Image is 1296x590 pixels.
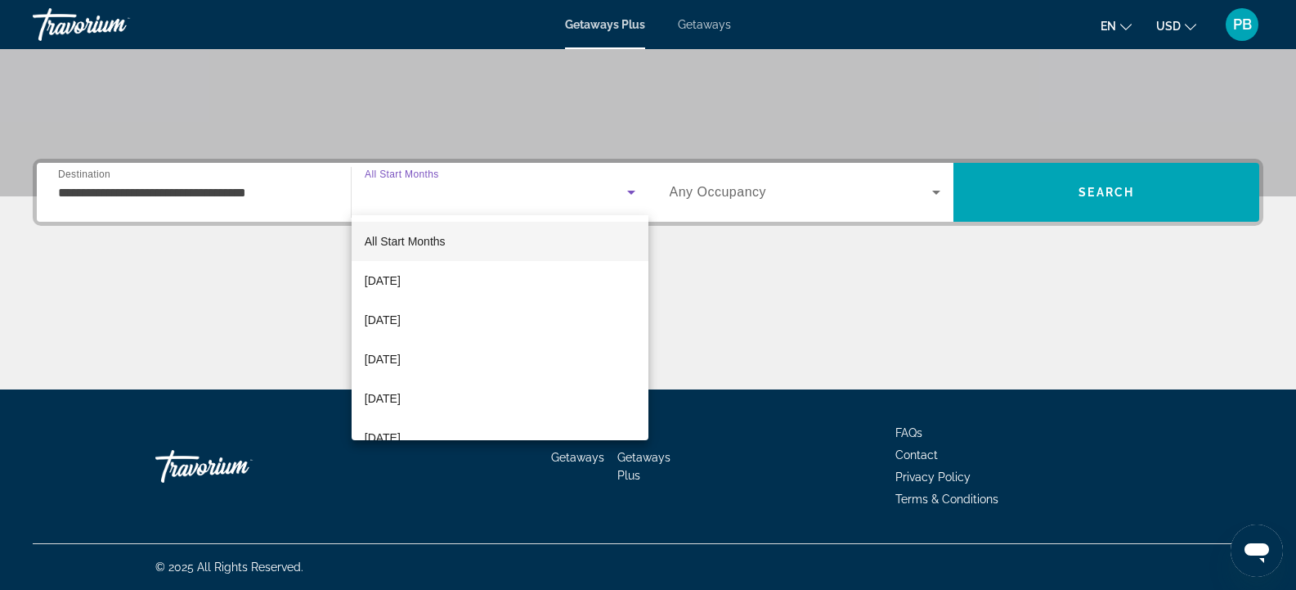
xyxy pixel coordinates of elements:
span: [DATE] [365,428,401,448]
span: [DATE] [365,271,401,290]
span: [DATE] [365,310,401,330]
span: [DATE] [365,349,401,369]
iframe: Button to launch messaging window [1231,525,1283,577]
span: All Start Months [365,235,446,248]
span: [DATE] [365,389,401,408]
